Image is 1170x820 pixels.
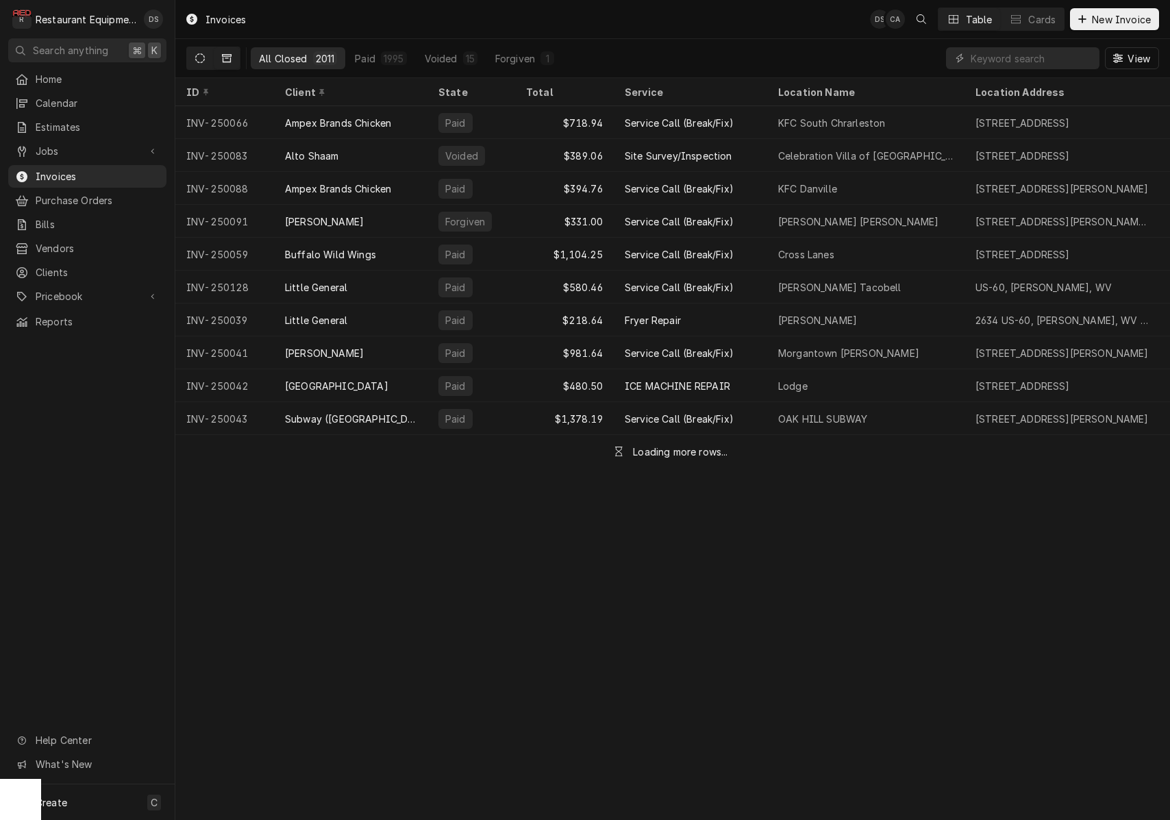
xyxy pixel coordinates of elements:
div: ID [186,85,260,99]
div: 1995 [384,51,404,66]
div: Alto Shaam [285,149,339,163]
div: Paid [444,116,467,130]
div: $480.50 [515,369,614,402]
div: $218.64 [515,303,614,336]
div: [STREET_ADDRESS] [975,116,1070,130]
button: View [1105,47,1159,69]
div: $1,104.25 [515,238,614,271]
span: Create [36,797,67,808]
span: View [1125,51,1153,66]
div: 15 [466,51,475,66]
a: Go to What's New [8,753,166,775]
div: Location Address [975,85,1148,99]
div: DS [870,10,889,29]
span: Search anything [33,43,108,58]
div: [STREET_ADDRESS] [975,379,1070,393]
button: Open search [910,8,932,30]
div: [STREET_ADDRESS][PERSON_NAME] [975,182,1149,196]
span: Reports [36,314,160,329]
div: Site Survey/Inspection [625,149,732,163]
div: Derek Stewart's Avatar [144,10,163,29]
div: INV-250088 [175,172,274,205]
span: Home [36,72,160,86]
div: Service Call (Break/Fix) [625,182,734,196]
div: ICE MACHINE REPAIR [625,379,730,393]
div: Service Call (Break/Fix) [625,116,734,130]
span: New Invoice [1089,12,1154,27]
div: Restaurant Equipment Diagnostics's Avatar [12,10,32,29]
div: Forgiven [495,51,535,66]
div: KFC Danville [778,182,837,196]
div: 2634 US-60, [PERSON_NAME], WV 25545 [975,313,1151,327]
div: [PERSON_NAME] [285,346,364,360]
span: K [151,43,158,58]
div: State [438,85,504,99]
div: [STREET_ADDRESS][PERSON_NAME] [975,346,1149,360]
div: [PERSON_NAME] [778,313,857,327]
a: Go to Pricebook [8,285,166,308]
div: Service Call (Break/Fix) [625,280,734,295]
div: Morgantown [PERSON_NAME] [778,346,919,360]
div: INV-250041 [175,336,274,369]
div: Service Call (Break/Fix) [625,214,734,229]
span: Invoices [36,169,160,184]
div: Voided [444,149,480,163]
div: Paid [444,182,467,196]
span: Pricebook [36,289,139,303]
a: Clients [8,261,166,284]
div: Little General [285,280,347,295]
div: Chrissy Adams's Avatar [886,10,905,29]
div: Derek Stewart's Avatar [870,10,889,29]
div: INV-250066 [175,106,274,139]
div: 1 [543,51,551,66]
div: Cards [1028,12,1056,27]
div: Fryer Repair [625,313,681,327]
button: Search anything⌘K [8,38,166,62]
a: Invoices [8,165,166,188]
div: R [12,10,32,29]
div: $718.94 [515,106,614,139]
div: $331.00 [515,205,614,238]
div: OAK HILL SUBWAY [778,412,867,426]
div: Client [285,85,414,99]
div: $394.76 [515,172,614,205]
a: Estimates [8,116,166,138]
span: Help Center [36,733,158,747]
a: Purchase Orders [8,189,166,212]
a: Calendar [8,92,166,114]
div: [STREET_ADDRESS][PERSON_NAME][PERSON_NAME] [975,214,1151,229]
div: INV-250042 [175,369,274,402]
div: Forgiven [444,214,486,229]
div: $580.46 [515,271,614,303]
div: INV-250128 [175,271,274,303]
div: Service Call (Break/Fix) [625,247,734,262]
div: [GEOGRAPHIC_DATA] [285,379,388,393]
div: CA [886,10,905,29]
div: Subway ([GEOGRAPHIC_DATA]) [285,412,416,426]
div: Service [625,85,754,99]
span: ⌘ [132,43,142,58]
div: [STREET_ADDRESS] [975,149,1070,163]
div: Lodge [778,379,808,393]
div: All Closed [259,51,308,66]
span: Bills [36,217,160,232]
a: Home [8,68,166,90]
div: Ampex Brands Chicken [285,182,391,196]
a: Bills [8,213,166,236]
div: KFC South Chrarleston [778,116,885,130]
div: INV-250039 [175,303,274,336]
div: Voided [425,51,458,66]
span: Estimates [36,120,160,134]
div: Ampex Brands Chicken [285,116,391,130]
div: Loading more rows... [633,445,727,459]
a: Reports [8,310,166,333]
span: Clients [36,265,160,279]
span: Purchase Orders [36,193,160,208]
div: Paid [444,280,467,295]
div: Cross Lanes [778,247,834,262]
div: $981.64 [515,336,614,369]
div: $1,378.19 [515,402,614,435]
div: Restaurant Equipment Diagnostics [36,12,136,27]
div: INV-250091 [175,205,274,238]
div: Location Name [778,85,951,99]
